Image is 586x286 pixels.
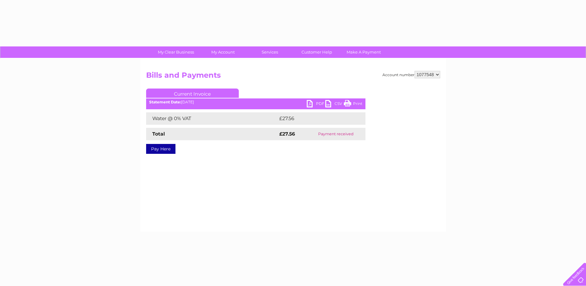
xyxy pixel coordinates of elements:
a: Make A Payment [338,46,389,58]
div: [DATE] [146,100,365,104]
a: CSV [325,100,344,109]
a: Customer Help [291,46,342,58]
a: My Account [197,46,248,58]
strong: £27.56 [279,131,295,137]
td: Payment received [306,128,365,140]
a: Print [344,100,362,109]
td: Water @ 0% VAT [146,112,278,125]
a: Pay Here [146,144,175,154]
div: Account number [382,71,440,78]
a: Services [244,46,295,58]
a: Current Invoice [146,89,239,98]
strong: Total [152,131,165,137]
h2: Bills and Payments [146,71,440,83]
a: My Clear Business [150,46,201,58]
a: PDF [307,100,325,109]
b: Statement Date: [149,100,181,104]
td: £27.56 [278,112,353,125]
